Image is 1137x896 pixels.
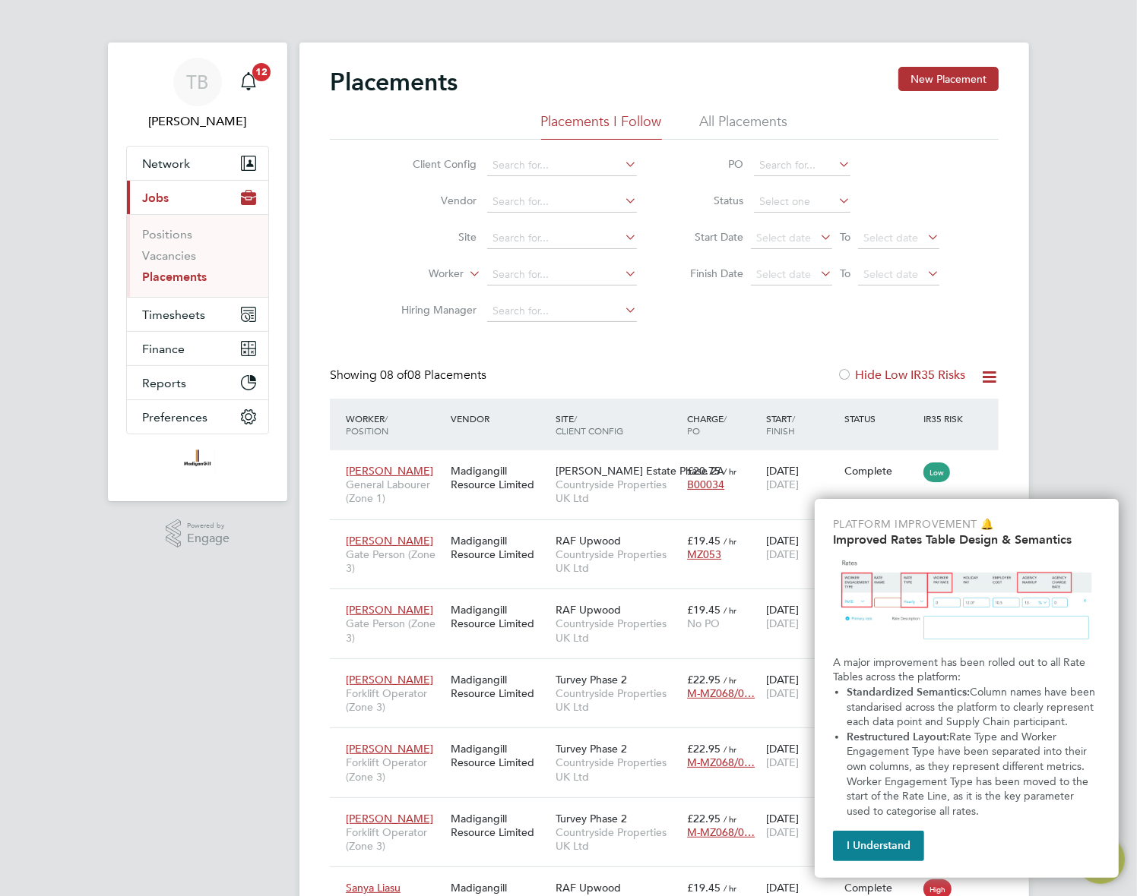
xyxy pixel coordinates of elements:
[833,553,1101,649] img: Updated Rates Table Design & Semantics
[845,881,917,894] div: Complete
[687,812,721,825] span: £22.95
[766,617,799,630] span: [DATE]
[687,686,755,700] span: M-MZ068/0…
[142,227,192,241] a: Positions
[346,464,433,478] span: [PERSON_NAME]
[556,534,621,547] span: RAF Upwood
[556,412,623,437] span: / Client Config
[447,526,552,569] div: Madigangill Resource Limited
[687,464,721,478] span: £20.75
[847,686,1098,728] span: Column names have been standarised across the platform to clearly represent each data point and S...
[675,194,743,207] label: Status
[837,368,965,383] label: Hide Low IR35 Risks
[142,308,205,322] span: Timesheets
[389,157,477,171] label: Client Config
[126,450,269,474] a: Go to home page
[487,228,637,249] input: Search for...
[346,825,443,853] span: Forklift Operator (Zone 3)
[920,405,972,432] div: IR35 Risk
[835,227,855,247] span: To
[187,532,230,545] span: Engage
[126,58,269,131] a: Go to account details
[187,519,230,532] span: Powered by
[724,813,736,825] span: / hr
[252,63,271,81] span: 12
[700,112,788,140] li: All Placements
[556,617,679,644] span: Countryside Properties UK Ltd
[389,303,477,317] label: Hiring Manager
[380,368,407,383] span: 08 of
[687,412,727,437] span: / PO
[724,674,736,686] span: / hr
[687,617,720,630] span: No PO
[142,342,185,356] span: Finance
[376,267,464,282] label: Worker
[447,665,552,708] div: Madigangill Resource Limited
[766,412,795,437] span: / Finish
[346,534,433,547] span: [PERSON_NAME]
[342,405,447,444] div: Worker
[754,191,850,213] input: Select one
[766,478,799,491] span: [DATE]
[447,456,552,499] div: Madigangill Resource Limited
[687,534,721,547] span: £19.45
[447,405,552,432] div: Vendor
[487,191,637,213] input: Search for...
[847,686,970,699] strong: Standardized Semantics:
[556,603,621,617] span: RAF Upwood
[142,156,190,171] span: Network
[863,267,918,281] span: Select date
[847,730,1091,818] span: Rate Type and Worker Engagement Type have been separated into their own columns, as they represen...
[833,532,1101,547] h2: Improved Rates Table Design & Semantics
[556,673,627,686] span: Turvey Phase 2
[346,756,443,783] span: Forklift Operator (Zone 3)
[330,368,489,383] div: Showing
[762,595,841,638] div: [DATE]
[447,734,552,777] div: Madigangill Resource Limited
[389,194,477,207] label: Vendor
[687,673,721,686] span: £22.95
[556,478,679,505] span: Countryside Properties UK Ltd
[346,742,433,756] span: [PERSON_NAME]
[724,535,736,547] span: / hr
[845,464,917,478] div: Complete
[847,730,949,743] strong: Restructured Layout:
[724,743,736,755] span: / hr
[142,376,186,390] span: Reports
[556,756,679,783] span: Countryside Properties UK Ltd
[724,465,736,477] span: / hr
[380,368,486,383] span: 08 Placements
[923,462,950,482] span: Low
[556,742,627,756] span: Turvey Phase 2
[142,248,196,263] a: Vacancies
[687,478,724,491] span: B00034
[487,264,637,286] input: Search for...
[346,478,443,505] span: General Labourer (Zone 1)
[180,450,214,474] img: madigangill-logo-retina.png
[142,410,207,424] span: Preferences
[556,686,679,714] span: Countryside Properties UK Ltd
[863,231,918,245] span: Select date
[447,804,552,847] div: Madigangill Resource Limited
[142,270,207,284] a: Placements
[346,686,443,714] span: Forklift Operator (Zone 3)
[675,157,743,171] label: PO
[687,825,755,839] span: M-MZ068/0…
[541,112,662,140] li: Placements I Follow
[330,67,458,97] h2: Placements
[815,499,1119,878] div: Improved Rate Table Semantics
[675,230,743,244] label: Start Date
[683,405,762,444] div: Charge
[833,831,924,861] button: I Understand
[762,804,841,847] div: [DATE]
[346,617,443,644] span: Gate Person (Zone 3)
[552,405,683,444] div: Site
[487,301,637,322] input: Search for...
[556,825,679,853] span: Countryside Properties UK Ltd
[187,72,209,92] span: TB
[687,881,721,894] span: £19.45
[833,517,1101,532] p: Platform Improvement 🔔
[754,155,850,176] input: Search for...
[762,405,841,444] div: Start
[108,43,287,501] nav: Main navigation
